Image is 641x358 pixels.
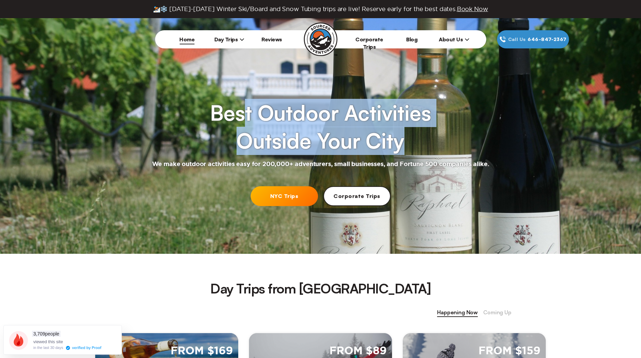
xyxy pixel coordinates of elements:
span: 3,709 [33,331,45,336]
span: ⛷️❄️ [DATE]-[DATE] Winter Ski/Board and Snow Tubing trips are live! Reserve early for the best da... [153,5,488,13]
span: About Us [439,36,469,43]
a: Reviews [261,36,282,43]
a: Corporate Trips [323,186,391,206]
div: in the last 30 days [33,346,63,350]
span: Happening Now [437,308,478,317]
span: people [32,331,61,337]
h1: Best Outdoor Activities Outside Your City [210,99,431,155]
span: Book Now [457,6,488,12]
a: Blog [406,36,417,43]
span: Day Trips [214,36,245,43]
span: 646‍-847‍-2367 [528,36,566,43]
span: viewed this site [33,339,63,344]
a: Home [179,36,194,43]
a: Corporate Trips [355,36,383,50]
a: Call Us646‍-847‍-2367 [497,30,569,48]
a: NYC Trips [251,186,318,206]
span: Call Us [506,36,528,43]
img: Sourced Adventures company logo [304,23,337,56]
h2: We make outdoor activities easy for 200,000+ adventurers, small businesses, and Fortune 500 compa... [152,160,489,168]
span: Coming Up [483,308,511,317]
